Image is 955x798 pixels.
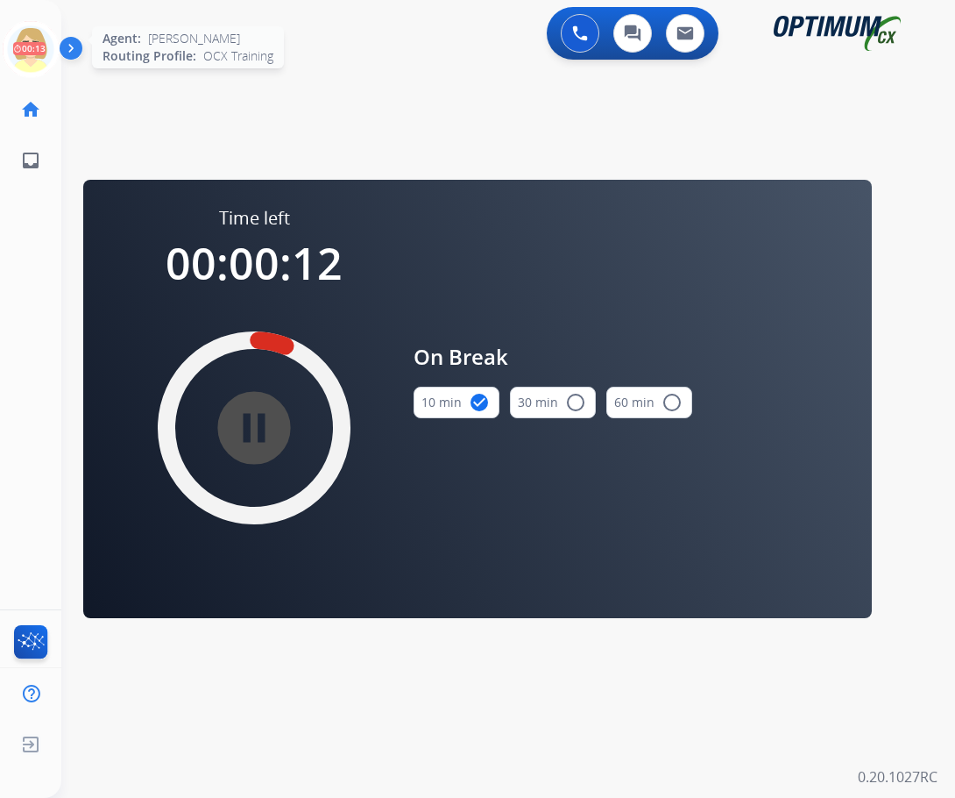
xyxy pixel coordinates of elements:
[103,30,141,47] span: Agent:
[414,387,499,418] button: 10 min
[166,233,343,293] span: 00:00:12
[414,341,692,373] span: On Break
[244,417,265,438] mat-icon: pause_circle_filled
[20,99,41,120] mat-icon: home
[148,30,240,47] span: [PERSON_NAME]
[565,392,586,413] mat-icon: radio_button_unchecked
[606,387,692,418] button: 60 min
[661,392,683,413] mat-icon: radio_button_unchecked
[469,392,490,413] mat-icon: check_circle
[219,206,290,231] span: Time left
[858,766,937,787] p: 0.20.1027RC
[103,47,196,65] span: Routing Profile:
[510,387,596,418] button: 30 min
[203,47,273,65] span: OCX Training
[20,150,41,171] mat-icon: inbox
